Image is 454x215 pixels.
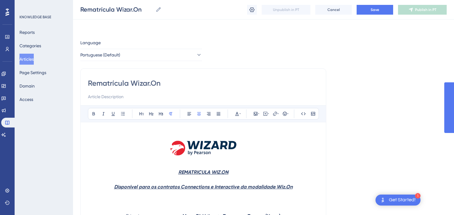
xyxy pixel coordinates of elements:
button: Access [19,94,33,105]
span: Unpublish in PT [273,7,299,12]
span: Publish in PT [415,7,436,12]
div: 1 [415,193,421,199]
button: Articles [19,54,34,65]
button: Cancel [315,5,352,15]
span: Save [371,7,379,12]
span: Language [80,39,101,46]
button: Unpublish in PT [262,5,310,15]
button: Portuguese (Default) [80,49,202,61]
input: Article Description [88,93,319,100]
input: Article Title [88,78,319,88]
strong: REMATRICULA WIZ.ON [178,169,229,175]
button: Domain [19,81,35,91]
div: KNOWLEDGE BASE [19,15,51,20]
button: Page Settings [19,67,46,78]
button: Save [357,5,393,15]
button: Reports [19,27,35,38]
input: Article Name [80,5,153,14]
button: Publish in PT [398,5,447,15]
img: launcher-image-alternative-text [379,196,386,204]
iframe: UserGuiding AI Assistant Launcher [428,191,447,209]
strong: Disponível para os contratos Connections e Interactive da modalidade Wiz.On [114,184,293,190]
span: Portuguese (Default) [80,51,120,59]
button: Categories [19,40,41,51]
div: Get Started! [389,197,416,203]
span: Cancel [327,7,340,12]
div: Open Get Started! checklist, remaining modules: 1 [375,195,421,206]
